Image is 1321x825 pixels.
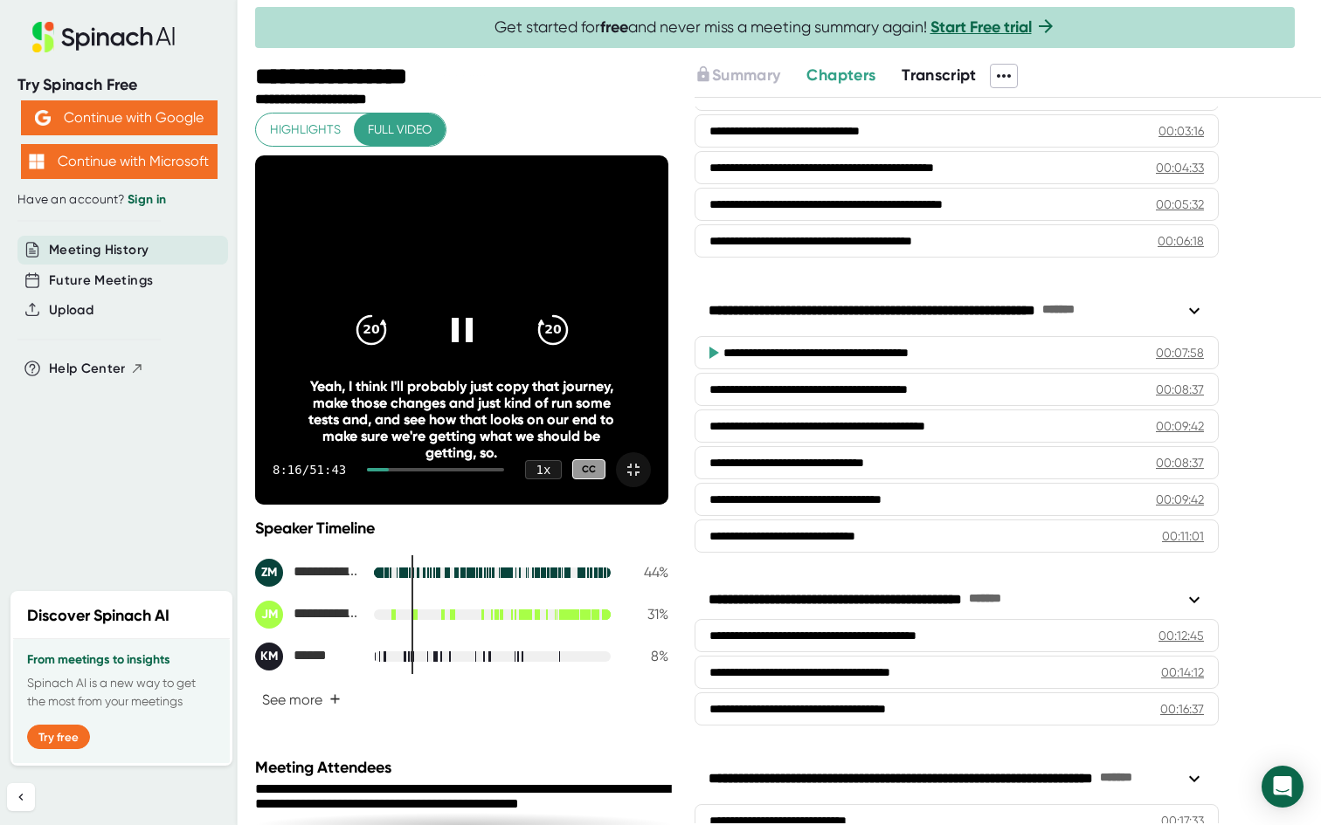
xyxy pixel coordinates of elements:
[572,459,605,479] div: CC
[695,64,780,87] button: Summary
[255,643,360,670] div: Kris M
[273,463,346,477] div: 8:16 / 51:43
[525,460,562,479] div: 1 x
[1156,381,1204,398] div: 00:08:37
[255,643,283,670] div: KM
[1156,159,1204,176] div: 00:04:33
[806,65,875,85] span: Chapters
[49,359,144,379] button: Help Center
[255,684,348,715] button: See more+
[354,113,446,146] button: Full video
[625,606,668,622] div: 31 %
[806,64,875,87] button: Chapters
[1158,122,1204,140] div: 00:03:16
[255,758,673,777] div: Meeting Attendees
[255,559,283,587] div: ZM
[49,359,126,379] span: Help Center
[27,653,216,667] h3: From meetings to insights
[1156,491,1204,508] div: 00:09:42
[902,64,977,87] button: Transcript
[21,144,218,179] button: Continue with Microsoft
[1156,454,1204,471] div: 00:08:37
[35,110,51,126] img: Aehbyd4JwY73AAAAAElFTkSuQmCC
[600,17,628,37] b: free
[1156,196,1204,213] div: 00:05:32
[17,75,220,95] div: Try Spinach Free
[255,601,360,629] div: Jonathan Mikels
[7,783,35,811] button: Collapse sidebar
[49,271,153,291] button: Future Meetings
[49,300,93,320] button: Upload
[1156,417,1204,435] div: 00:09:42
[329,692,341,706] span: +
[1158,232,1204,250] div: 00:06:18
[270,119,341,141] span: Highlights
[495,17,1056,38] span: Get started for and never miss a meeting summary again!
[255,601,283,629] div: JM
[255,519,668,538] div: Speaker Timeline
[1162,527,1204,545] div: 00:11:01
[27,725,90,749] button: Try free
[368,119,432,141] span: Full video
[1156,344,1204,361] div: 00:07:58
[902,65,977,85] span: Transcript
[625,648,668,664] div: 8 %
[49,240,149,260] button: Meeting History
[930,17,1032,37] a: Start Free trial
[27,674,216,711] p: Spinach AI is a new way to get the most from your meetings
[21,100,218,135] button: Continue with Google
[1158,627,1204,644] div: 00:12:45
[256,113,355,146] button: Highlights
[712,65,780,85] span: Summary
[296,378,626,461] div: Yeah, I think I'll probably just copy that journey, make those changes and just kind of run some ...
[17,192,220,208] div: Have an account?
[1262,766,1304,808] div: Open Intercom Messenger
[255,559,360,587] div: Zach Morrissey
[27,604,169,628] h2: Discover Spinach AI
[1160,700,1204,718] div: 00:16:37
[625,564,668,581] div: 44 %
[1161,663,1204,681] div: 00:14:12
[128,192,166,207] a: Sign in
[695,64,806,88] div: Upgrade to access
